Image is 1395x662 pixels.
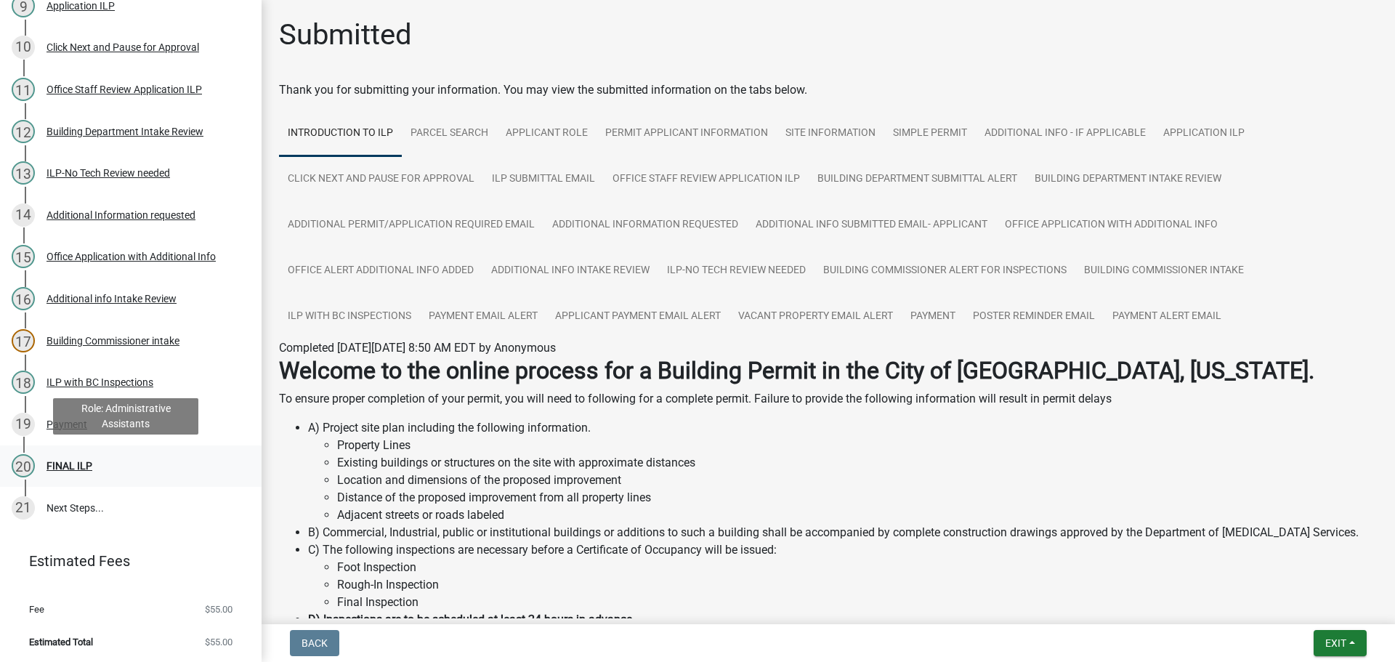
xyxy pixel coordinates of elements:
span: Back [302,637,328,649]
a: ILP Submittal Email [483,156,604,203]
li: Location and dimensions of the proposed improvement [337,472,1378,489]
a: ILP with BC Inspections [279,294,420,340]
span: $55.00 [205,605,232,614]
span: $55.00 [205,637,232,647]
strong: Welcome to the online process for a Building Permit in the City of [GEOGRAPHIC_DATA], [US_STATE]. [279,357,1314,384]
div: Building Department Intake Review [46,126,203,137]
button: Exit [1314,630,1367,656]
div: Payment [46,419,87,429]
a: Applicant Payment email alert [546,294,729,340]
div: 20 [12,454,35,477]
li: B) Commercial, Industrial, public or institutional buildings or additions to such a building shal... [308,524,1378,541]
li: Rough-In Inspection [337,576,1378,594]
span: Fee [29,605,44,614]
div: 19 [12,413,35,436]
div: 13 [12,161,35,185]
a: Click Next and Pause for Approval [279,156,483,203]
div: 18 [12,371,35,394]
div: Application ILP [46,1,115,11]
div: 17 [12,329,35,352]
div: FINAL ILP [46,461,92,471]
a: Payment [902,294,964,340]
a: Additional Info - If Applicable [976,110,1155,157]
button: Back [290,630,339,656]
a: Site Information [777,110,884,157]
div: 14 [12,203,35,227]
a: Office Alert Additional info added [279,248,482,294]
a: Vacant Property Email Alert [729,294,902,340]
a: Estimated Fees [12,546,238,576]
div: Additional info Intake Review [46,294,177,304]
li: Foot Inspection [337,559,1378,576]
div: 11 [12,78,35,101]
a: Additional Info Submitted Email- Applicant [747,202,996,249]
div: 16 [12,287,35,310]
div: Thank you for submitting your information. You may view the submitted information on the tabs below. [279,81,1378,99]
a: Office Staff Review Application ILP [604,156,809,203]
a: Introduction to ILP [279,110,402,157]
div: 12 [12,120,35,143]
li: Property Lines [337,437,1378,454]
div: Building Commissioner intake [46,336,179,346]
a: Building Department Submittal Alert [809,156,1026,203]
div: Role: Administrative Assistants [53,398,198,435]
a: Building Commissioner intake [1075,248,1253,294]
li: A) Project site plan including the following information. [308,419,1378,524]
a: Application ILP [1155,110,1253,157]
div: 21 [12,496,35,520]
li: Existing buildings or structures on the site with approximate distances [337,454,1378,472]
a: Additional info Intake Review [482,248,658,294]
li: Adjacent streets or roads labeled [337,506,1378,524]
a: Payment Alert Email [1104,294,1230,340]
li: Final Inspection [337,594,1378,611]
a: Parcel search [402,110,497,157]
a: ILP-No Tech Review needed [658,248,814,294]
li: C) The following inspections are necessary before a Certificate of Occupancy will be issued: [308,541,1378,611]
a: Payment email alert [420,294,546,340]
a: Permit Applicant Information [597,110,777,157]
a: Additional Information requested [543,202,747,249]
h1: Submitted [279,17,412,52]
a: Applicant Role [497,110,597,157]
span: Completed [DATE][DATE] 8:50 AM EDT by Anonymous [279,341,556,355]
li: Distance of the proposed improvement from all property lines [337,489,1378,506]
div: Office Application with Additional Info [46,251,216,262]
div: Additional Information requested [46,210,195,220]
p: To ensure proper completion of your permit, you will need to following for a complete permit. Fai... [279,390,1378,408]
span: Exit [1325,637,1346,649]
a: Building Department Intake Review [1026,156,1230,203]
div: ILP with BC Inspections [46,377,153,387]
a: Building Commissioner Alert for inspections [814,248,1075,294]
div: 10 [12,36,35,59]
a: Poster Reminder email [964,294,1104,340]
div: 15 [12,245,35,268]
strong: D) Inspections are to be scheduled at least 24 hours in advance. [308,613,635,626]
a: Simple Permit [884,110,976,157]
span: Estimated Total [29,637,93,647]
div: ILP-No Tech Review needed [46,168,170,178]
a: Office Application with Additional Info [996,202,1226,249]
a: Additional Permit/Application Required Email [279,202,543,249]
div: Office Staff Review Application ILP [46,84,202,94]
div: Click Next and Pause for Approval [46,42,199,52]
